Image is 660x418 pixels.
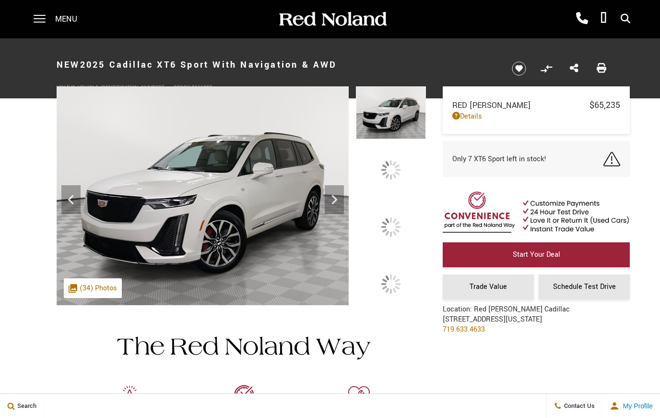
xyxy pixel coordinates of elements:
span: Red [PERSON_NAME] [452,100,589,111]
span: Search [15,402,36,410]
img: New 2025 White Cadillac Sport image 1 [57,86,349,305]
strong: New [57,59,80,71]
span: [US_VEHICLE_IDENTIFICATION_NUMBER] [67,84,164,91]
span: VIN: [57,84,67,91]
span: Contact Us [562,402,595,410]
button: Compare vehicle [539,61,554,76]
button: user-profile-menu [602,394,660,418]
span: My Profile [619,402,653,410]
span: C111887 [191,84,212,91]
h1: 2025 Cadillac XT6 Sport With Navigation & AWD [57,46,495,84]
span: Stock: [174,84,191,91]
a: 719.633.4633 [443,324,485,334]
span: Only 7 XT6 Sport left in stock! [452,154,546,164]
a: Print this New 2025 Cadillac XT6 Sport With Navigation & AWD [597,62,606,75]
a: Details [452,111,620,121]
span: Start Your Deal [513,250,560,260]
span: $65,235 [589,99,620,111]
img: New 2025 White Cadillac Sport image 1 [356,86,426,139]
div: Location: Red [PERSON_NAME] Cadillac [STREET_ADDRESS][US_STATE] [443,304,570,342]
a: Start Your Deal [443,242,630,267]
img: Red Noland Auto Group [277,11,388,28]
a: Share this New 2025 Cadillac XT6 Sport With Navigation & AWD [570,62,578,75]
a: Red [PERSON_NAME] $65,235 [452,99,620,111]
div: (34) Photos [64,278,122,298]
span: Trade Value [470,282,507,292]
a: Trade Value [443,275,534,299]
button: Save vehicle [508,61,530,76]
span: Schedule Test Drive [553,282,616,292]
a: Schedule Test Drive [539,275,630,299]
